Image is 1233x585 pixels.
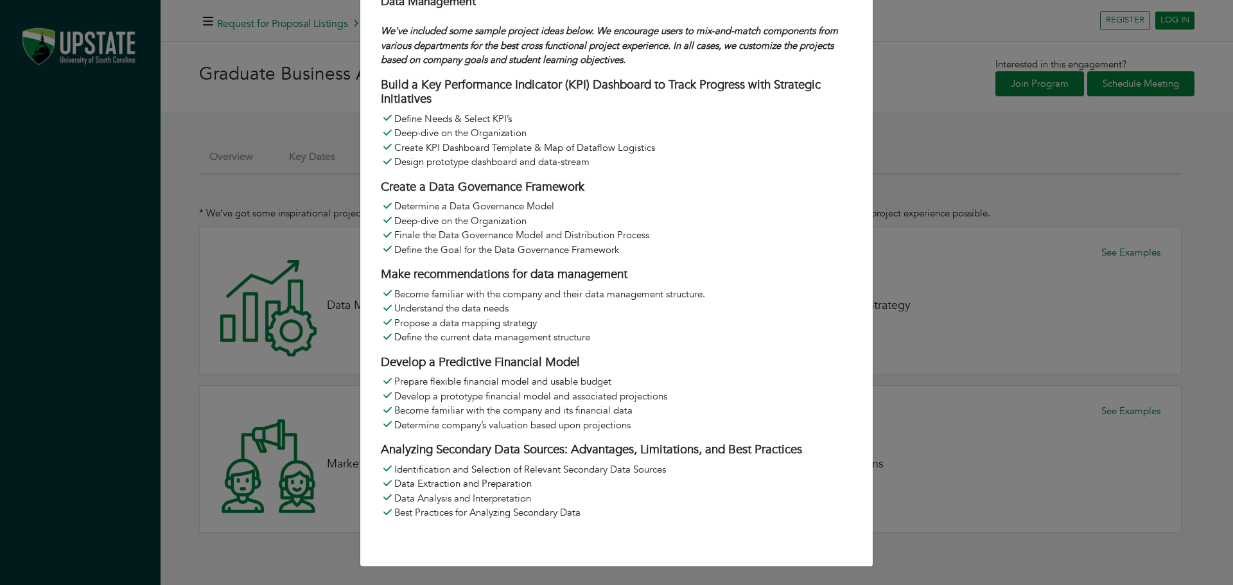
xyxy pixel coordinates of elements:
[381,266,627,283] b: Make recommendations for data management
[383,126,852,141] li: Deep-dive on the Organization
[383,301,852,316] li: Understand the data needs
[383,214,852,229] li: Deep-dive on the Organization
[381,179,584,195] b: Create a Data Governance Framework
[383,330,852,345] li: Define the current data management structure
[383,141,852,155] li: Create KPI Dashboard Template & Map of Dataflow Logistics
[383,155,852,170] li: Design prototype dashboard and data-stream
[383,112,852,127] li: Define Needs & Select KPI’s
[381,354,580,371] b: Develop a Predictive Financial Model
[383,403,852,418] li: Become familiar with the company and its financial data
[383,374,852,389] li: Prepare flexible financial model and usable budget
[383,243,852,258] li: Define the Goal for the Data Governance Framework
[383,505,852,520] li: Best Practices for Analyzing Secondary Data
[383,476,852,491] li: Data Extraction and Preparation
[383,228,852,243] li: Finale the Data Governance Model and Distribution Process
[383,287,852,302] li: Become familiar with the company and their data management structure.
[383,316,852,331] li: Propose a data mapping strategy
[383,418,852,433] li: Determine company’s valuation based upon projections
[381,441,802,458] b: Analyzing Secondary Data Sources: Advantages, Limitations, and Best Practices
[381,24,838,66] em: We've included some sample project ideas below. We encourage users to mix-and-match components fr...
[383,462,852,477] li: Identification and Selection of Relevant Secondary Data Sources
[383,199,852,214] li: Determine a Data Governance Model
[383,389,852,404] li: Develop a prototype financial model and associated projections
[381,76,821,108] b: Build a Key Performance Indicator (KPI) Dashboard to Track Progress with Strategic Initiatives
[383,491,852,506] li: Data Analysis and Interpretation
